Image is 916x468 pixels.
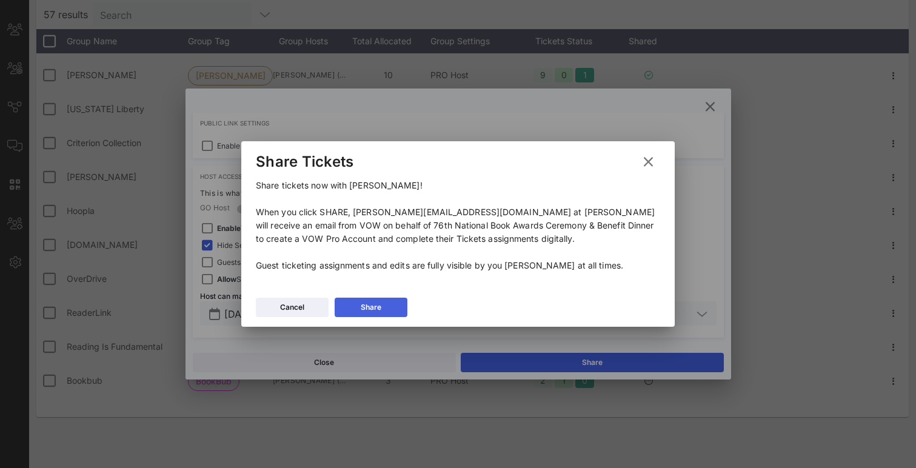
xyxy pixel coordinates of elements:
[256,179,660,272] p: Share tickets now with [PERSON_NAME]! When you click SHARE, [PERSON_NAME][EMAIL_ADDRESS][DOMAIN_N...
[280,301,304,313] div: Cancel
[256,298,329,317] button: Cancel
[361,301,381,313] div: Share
[256,153,353,171] div: Share Tickets
[335,298,407,317] button: Share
